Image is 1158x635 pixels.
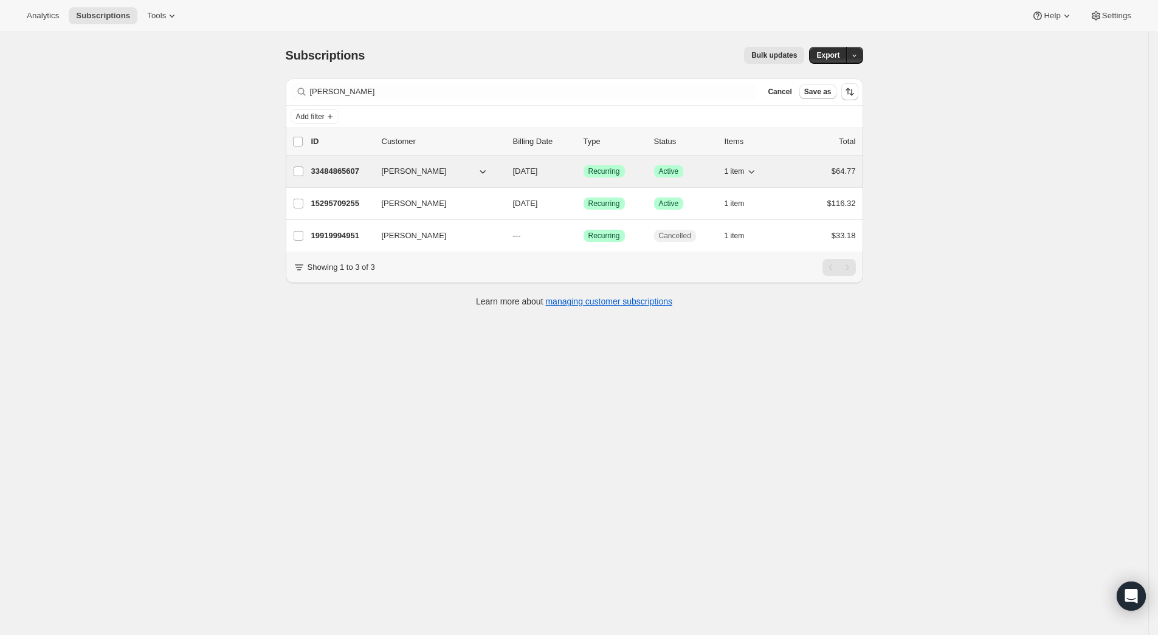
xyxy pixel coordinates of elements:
[804,87,832,97] span: Save as
[1083,7,1139,24] button: Settings
[311,230,372,242] p: 19919994951
[725,166,745,176] span: 1 item
[311,195,856,212] div: 15295709255[PERSON_NAME][DATE]SuccessRecurringSuccessActive1 item$116.32
[584,136,644,148] div: Type
[659,166,679,176] span: Active
[588,166,620,176] span: Recurring
[286,49,365,62] span: Subscriptions
[725,136,785,148] div: Items
[76,11,130,21] span: Subscriptions
[513,136,574,148] p: Billing Date
[311,136,372,148] p: ID
[382,136,503,148] p: Customer
[308,261,375,273] p: Showing 1 to 3 of 3
[839,136,855,148] p: Total
[725,195,758,212] button: 1 item
[1102,11,1131,21] span: Settings
[799,84,836,99] button: Save as
[311,163,856,180] div: 33484865607[PERSON_NAME][DATE]SuccessRecurringSuccessActive1 item$64.77
[545,297,672,306] a: managing customer subscriptions
[832,231,856,240] span: $33.18
[827,199,856,208] span: $116.32
[1044,11,1060,21] span: Help
[69,7,137,24] button: Subscriptions
[725,199,745,208] span: 1 item
[382,165,447,177] span: [PERSON_NAME]
[296,112,325,122] span: Add filter
[744,47,804,64] button: Bulk updates
[816,50,839,60] span: Export
[374,194,496,213] button: [PERSON_NAME]
[382,230,447,242] span: [PERSON_NAME]
[311,165,372,177] p: 33484865607
[751,50,797,60] span: Bulk updates
[588,231,620,241] span: Recurring
[1024,7,1080,24] button: Help
[476,295,672,307] p: Learn more about
[27,11,59,21] span: Analytics
[763,84,796,99] button: Cancel
[311,227,856,244] div: 19919994951[PERSON_NAME]---SuccessRecurringCancelled1 item$33.18
[513,166,538,176] span: [DATE]
[1117,582,1146,611] div: Open Intercom Messenger
[513,231,521,240] span: ---
[654,136,715,148] p: Status
[311,136,856,148] div: IDCustomerBilling DateTypeStatusItemsTotal
[841,83,858,100] button: Sort the results
[310,83,756,100] input: Filter subscribers
[768,87,791,97] span: Cancel
[659,199,679,208] span: Active
[513,199,538,208] span: [DATE]
[382,197,447,210] span: [PERSON_NAME]
[725,227,758,244] button: 1 item
[822,259,856,276] nav: Pagination
[291,109,339,124] button: Add filter
[311,197,372,210] p: 15295709255
[725,163,758,180] button: 1 item
[140,7,185,24] button: Tools
[588,199,620,208] span: Recurring
[374,226,496,245] button: [PERSON_NAME]
[832,166,856,176] span: $64.77
[659,231,691,241] span: Cancelled
[19,7,66,24] button: Analytics
[147,11,166,21] span: Tools
[374,162,496,181] button: [PERSON_NAME]
[809,47,847,64] button: Export
[725,231,745,241] span: 1 item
